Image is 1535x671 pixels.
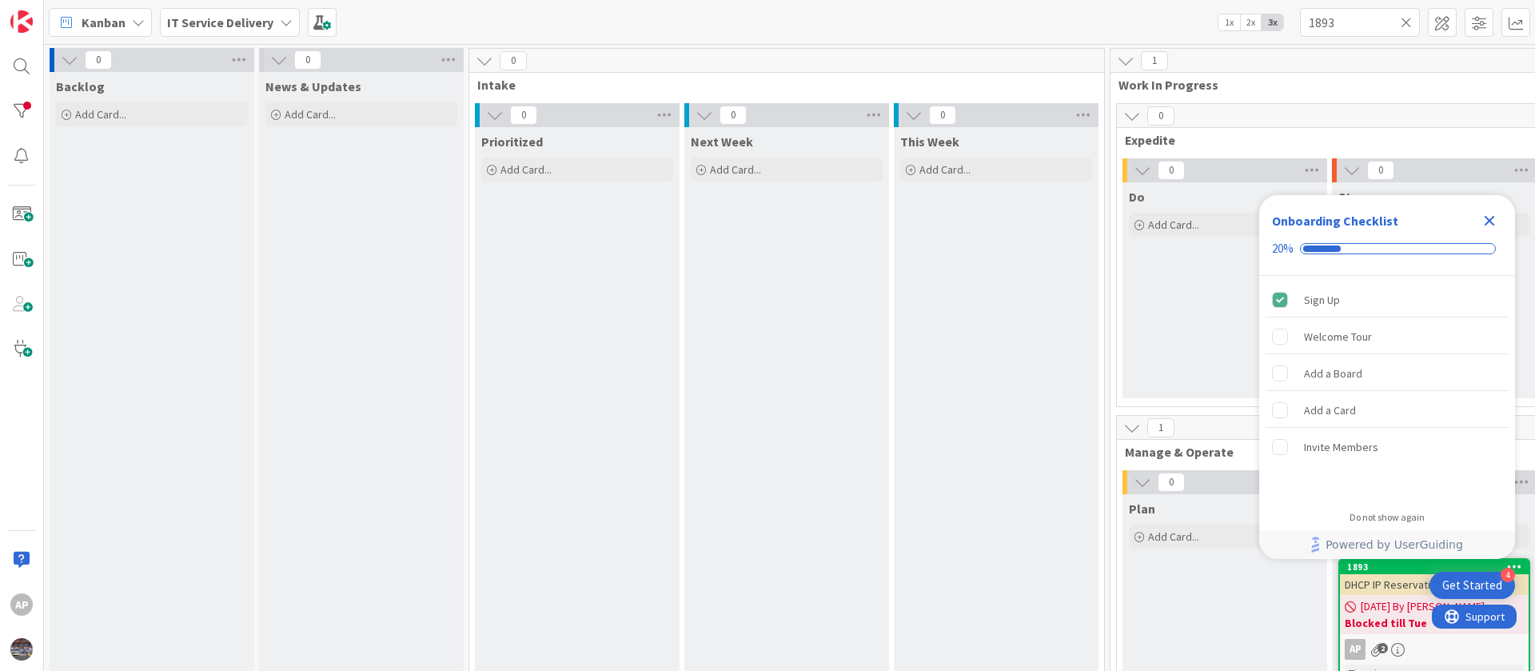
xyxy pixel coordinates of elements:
b: Blocked till Tue [1345,615,1524,631]
span: Powered by UserGuiding [1326,535,1463,554]
span: Support [34,2,73,22]
div: Add a Card is incomplete. [1266,393,1509,428]
div: Sign Up is complete. [1266,282,1509,318]
span: 0 [1158,161,1185,180]
span: [DATE] By [PERSON_NAME]... [1361,598,1492,615]
img: Visit kanbanzone.com [10,10,33,33]
span: Add Card... [1148,218,1199,232]
div: Invite Members [1304,437,1378,457]
b: IT Service Delivery [167,14,273,30]
a: Powered by UserGuiding [1267,530,1507,559]
span: 2 [1378,643,1388,653]
div: 1893 [1347,561,1529,573]
div: Welcome Tour is incomplete. [1266,319,1509,354]
span: 2x [1240,14,1262,30]
span: Prioritized [481,134,543,150]
span: Plan [1129,501,1155,517]
span: Stage [1338,189,1374,205]
span: Add Card... [75,107,126,122]
span: 0 [720,106,747,125]
span: 0 [500,51,527,70]
span: DHCP IP Reservation For Printers [1345,577,1501,592]
div: Checklist items [1259,276,1515,501]
span: Add Card... [710,162,761,177]
div: 20% [1272,242,1294,256]
div: 1893DHCP IP Reservation For Printers [1340,560,1529,595]
span: Add Card... [285,107,336,122]
div: Do not show again [1350,511,1425,524]
div: Sign Up [1304,290,1340,310]
span: This Week [900,134,959,150]
div: Welcome Tour [1304,327,1372,346]
span: 1 [1147,418,1174,437]
span: Add Card... [1148,529,1199,544]
div: Add a Card [1304,401,1356,420]
span: 0 [294,50,321,70]
span: 1x [1218,14,1240,30]
div: Add a Board [1304,364,1362,383]
span: Backlog [56,78,105,94]
div: Invite Members is incomplete. [1266,429,1509,465]
span: 0 [1147,106,1174,126]
span: 0 [1367,161,1394,180]
div: 4 [1501,568,1515,582]
span: News & Updates [265,78,361,94]
div: AP [1345,639,1366,660]
span: Add Card... [919,162,971,177]
div: AP [10,593,33,616]
span: Do [1129,189,1145,205]
span: 1 [1141,51,1168,70]
span: Kanban [82,13,126,32]
div: Close Checklist [1477,208,1502,234]
span: 0 [85,50,112,70]
span: Add Card... [500,162,552,177]
div: Open Get Started checklist, remaining modules: 4 [1429,572,1515,599]
span: Intake [477,77,1084,93]
div: 1893 [1340,560,1529,574]
span: 0 [1158,473,1185,492]
span: 0 [510,106,537,125]
div: Checklist Container [1259,195,1515,559]
span: 3x [1262,14,1283,30]
div: Footer [1259,530,1515,559]
div: Get Started [1442,577,1502,593]
input: Quick Filter... [1300,8,1420,37]
div: Checklist progress: 20% [1272,242,1502,256]
div: AP [1340,639,1529,660]
div: Onboarding Checklist [1272,211,1398,230]
span: Next Week [691,134,753,150]
span: 0 [929,106,956,125]
img: avatar [10,638,33,661]
div: Add a Board is incomplete. [1266,356,1509,391]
